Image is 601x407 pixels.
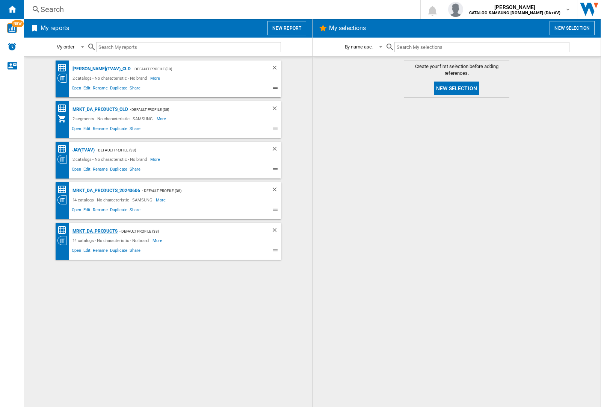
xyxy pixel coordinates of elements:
[57,225,71,235] div: Price Matrix
[550,21,595,35] button: New selection
[82,166,92,175] span: Edit
[109,166,128,175] span: Duplicate
[71,64,131,74] div: [PERSON_NAME](TVAV)_old
[7,23,17,33] img: wise-card.svg
[71,105,128,114] div: MRKT_DA_PRODUCTS_OLD
[57,155,71,164] div: Category View
[82,247,92,256] span: Edit
[71,195,156,204] div: 14 catalogs - No characteristic - SAMSUNG
[71,114,157,123] div: 2 segments - No characteristic - SAMSUNG
[448,2,463,17] img: profile.jpg
[57,63,71,73] div: Price Matrix
[92,85,109,94] span: Rename
[434,82,479,95] button: New selection
[71,85,83,94] span: Open
[39,21,71,35] h2: My reports
[328,21,367,35] h2: My selections
[156,195,167,204] span: More
[71,125,83,134] span: Open
[8,42,17,51] img: alerts-logo.svg
[92,247,109,256] span: Rename
[128,125,142,134] span: Share
[271,186,281,195] div: Delete
[150,74,161,83] span: More
[57,144,71,154] div: Price Matrix
[57,185,71,194] div: Price Matrix
[56,44,74,50] div: My order
[71,166,83,175] span: Open
[71,227,118,236] div: MRKT_DA_PRODUCTS
[71,145,95,155] div: JAY(TVAV)
[109,85,128,94] span: Duplicate
[82,125,92,134] span: Edit
[345,44,373,50] div: By name asc.
[82,85,92,94] span: Edit
[92,125,109,134] span: Rename
[71,74,151,83] div: 2 catalogs - No characteristic - No brand
[394,42,569,52] input: Search My selections
[128,247,142,256] span: Share
[128,105,256,114] div: - Default profile (38)
[469,11,560,15] b: CATALOG SAMSUNG [DOMAIN_NAME] (DA+AV)
[92,206,109,215] span: Rename
[71,186,140,195] div: MRKT_DA_PRODUCTS_20240606
[271,64,281,74] div: Delete
[82,206,92,215] span: Edit
[271,105,281,114] div: Delete
[57,74,71,83] div: Category View
[71,236,153,245] div: 14 catalogs - No characteristic - No brand
[128,166,142,175] span: Share
[57,104,71,113] div: Price Matrix
[404,63,509,77] span: Create your first selection before adding references.
[109,125,128,134] span: Duplicate
[128,85,142,94] span: Share
[140,186,256,195] div: - Default profile (38)
[109,206,128,215] span: Duplicate
[96,42,281,52] input: Search My reports
[71,206,83,215] span: Open
[271,227,281,236] div: Delete
[131,64,256,74] div: - Default profile (38)
[12,20,24,27] span: NEW
[57,114,71,123] div: My Assortment
[153,236,163,245] span: More
[57,195,71,204] div: Category View
[71,155,151,164] div: 2 catalogs - No characteristic - No brand
[469,3,560,11] span: [PERSON_NAME]
[109,247,128,256] span: Duplicate
[71,247,83,256] span: Open
[271,145,281,155] div: Delete
[95,145,256,155] div: - Default profile (38)
[157,114,168,123] span: More
[57,236,71,245] div: Category View
[41,4,400,15] div: Search
[150,155,161,164] span: More
[128,206,142,215] span: Share
[118,227,256,236] div: - Default profile (38)
[92,166,109,175] span: Rename
[267,21,306,35] button: New report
